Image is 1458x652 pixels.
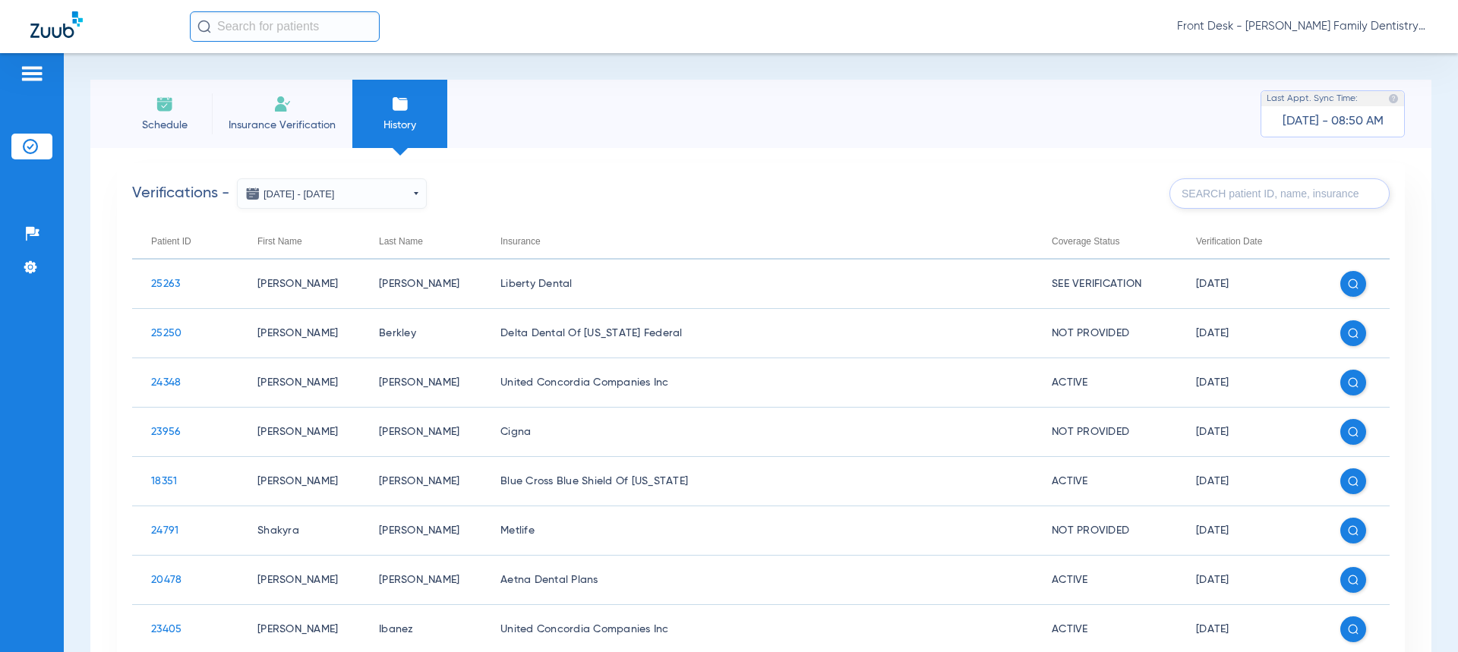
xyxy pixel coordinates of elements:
img: search white icon [1348,279,1359,289]
span: 20478 [151,575,181,585]
span: Not Provided [1052,525,1129,536]
span: 23956 [151,427,181,437]
td: [DATE] [1177,457,1321,506]
td: Shakyra [238,506,360,556]
span: Aetna Dental Plans [500,575,598,585]
td: [PERSON_NAME] [360,260,481,309]
td: Berkley [360,309,481,358]
td: [DATE] [1177,358,1321,408]
img: search white icon [1348,624,1359,635]
img: last sync help info [1388,93,1399,104]
div: Verification Date [1196,233,1302,250]
span: 18351 [151,476,177,487]
span: See Verification [1052,279,1141,289]
button: [DATE] - [DATE] [237,178,427,209]
span: Active [1052,476,1088,487]
div: First Name [257,233,302,250]
img: History [391,95,409,113]
h2: Verifications - [132,178,427,209]
span: 24791 [151,525,178,536]
img: search white icon [1348,525,1359,536]
td: [DATE] [1177,260,1321,309]
iframe: Chat Widget [1382,579,1458,652]
td: [PERSON_NAME] [360,506,481,556]
span: Not Provided [1052,328,1129,339]
div: Last Name [379,233,423,250]
span: United Concordia Companies Inc [500,377,669,388]
span: Active [1052,624,1088,635]
img: Manual Insurance Verification [273,95,292,113]
img: search white icon [1348,427,1359,437]
td: [DATE] [1177,556,1321,605]
span: Liberty Dental [500,279,573,289]
img: search white icon [1348,575,1359,585]
span: 25263 [151,279,180,289]
span: Blue Cross Blue Shield Of [US_STATE] [500,476,688,487]
div: Verification Date [1196,233,1262,250]
div: Insurance [500,233,541,250]
td: [PERSON_NAME] [360,556,481,605]
td: [PERSON_NAME] [238,556,360,605]
span: Front Desk - [PERSON_NAME] Family Dentistry [1177,19,1428,34]
span: 25250 [151,328,181,339]
td: [PERSON_NAME] [238,260,360,309]
img: date icon [245,186,260,201]
span: Last Appt. Sync Time: [1267,91,1358,106]
input: SEARCH patient ID, name, insurance [1169,178,1390,209]
img: search white icon [1348,476,1359,487]
img: search white icon [1348,328,1359,339]
div: Insurance [500,233,1014,250]
div: Coverage Status [1052,233,1119,250]
span: History [364,118,436,133]
img: Search Icon [197,20,211,33]
span: Cigna [500,427,531,437]
td: [DATE] [1177,309,1321,358]
input: Search for patients [190,11,380,42]
span: Metlife [500,525,535,536]
div: Patient ID [151,233,191,250]
div: Coverage Status [1052,233,1158,250]
td: [PERSON_NAME] [360,358,481,408]
img: search white icon [1348,377,1359,388]
img: Schedule [156,95,174,113]
td: [PERSON_NAME] [238,358,360,408]
span: 23405 [151,624,181,635]
td: [PERSON_NAME] [360,408,481,457]
span: Not Provided [1052,427,1129,437]
td: [DATE] [1177,506,1321,556]
td: [PERSON_NAME] [238,309,360,358]
span: United Concordia Companies Inc [500,624,669,635]
div: Last Name [379,233,462,250]
span: Insurance Verification [223,118,341,133]
div: First Name [257,233,341,250]
td: [PERSON_NAME] [238,457,360,506]
td: [DATE] [1177,408,1321,457]
span: Active [1052,377,1088,388]
span: Delta Dental Of [US_STATE] Federal [500,328,683,339]
span: Schedule [128,118,200,133]
div: Patient ID [151,233,219,250]
span: Active [1052,575,1088,585]
td: [PERSON_NAME] [238,408,360,457]
td: [PERSON_NAME] [360,457,481,506]
img: hamburger-icon [20,65,44,83]
span: 24348 [151,377,181,388]
span: [DATE] - 08:50 AM [1283,114,1384,129]
img: Zuub Logo [30,11,83,38]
